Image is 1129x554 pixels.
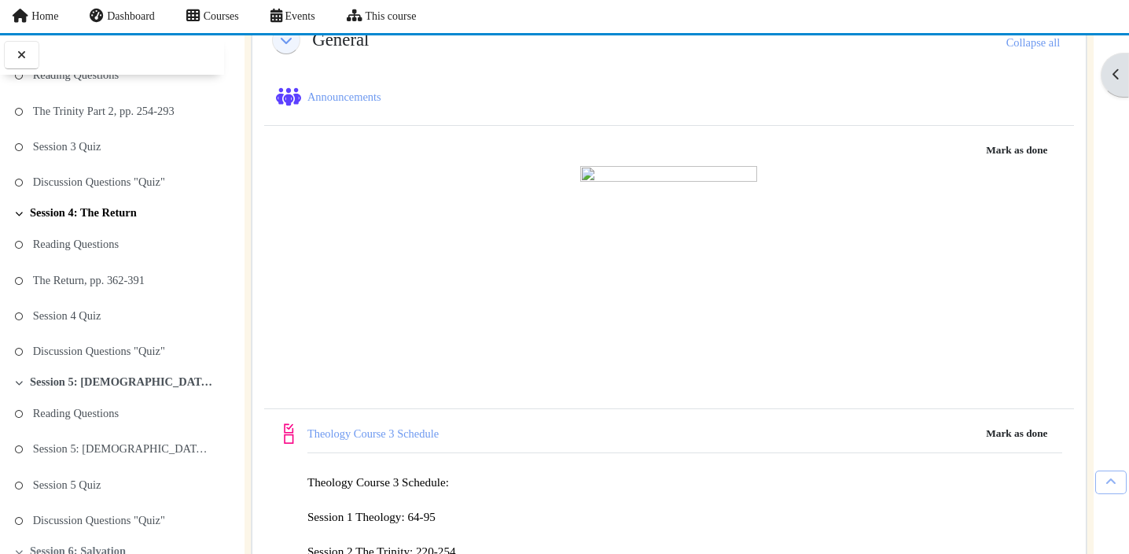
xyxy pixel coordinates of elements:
[33,171,165,193] a: Discussion Questions "Quiz"
[14,241,24,249] i: To do
[273,28,300,52] span: Collapse
[1006,31,1061,54] a: Collapse all
[33,509,165,531] a: Discussion Questions "Quiz"
[312,29,369,50] a: General
[33,402,119,424] a: Reading Questions
[33,269,145,291] a: The Return, pp. 362-391
[307,475,449,489] span: Theology Course 3 Schedule:
[14,517,24,525] i: To do
[14,379,24,386] span: Collapse
[33,135,101,157] a: Session 3 Quiz
[33,100,175,122] a: The Trinity Part 2, pp. 254-293
[14,72,24,79] i: To do
[204,10,239,22] span: Courses
[14,445,24,453] i: To do
[14,179,24,187] i: To do
[33,64,119,86] a: Reading Questions
[14,348,24,356] i: To do
[33,438,213,460] a: Session 5: [DEMOGRAPHIC_DATA], pp. 475-505 - Be sure to READ OUR NOTES on pp. 475-489.
[14,277,24,285] i: To do
[14,410,24,418] i: To do
[14,312,24,320] i: To do
[14,108,24,116] i: To do
[14,482,24,489] i: To do
[30,206,137,220] a: Session 4: The Return
[974,138,1060,163] button: Mark Text and media area as done
[33,305,101,327] a: Session 4 Quiz
[30,375,212,389] a: Session 5: [DEMOGRAPHIC_DATA]
[33,474,101,496] a: Session 5 Quiz
[307,427,439,440] a: Theology Course 3 Schedule
[107,10,155,22] span: Dashboard
[33,340,165,362] a: Discussion Questions "Quiz"
[14,209,24,217] span: Collapse
[14,143,24,151] i: To do
[31,10,58,22] span: Home
[272,26,300,54] a: General
[33,233,119,255] a: Reading Questions
[307,90,384,103] a: Announcements
[307,510,436,523] span: Session 1 Theology: 64-95
[285,10,315,22] span: Events
[365,10,416,22] span: This course
[974,421,1060,446] button: Mark Theology Course 3 Schedule as done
